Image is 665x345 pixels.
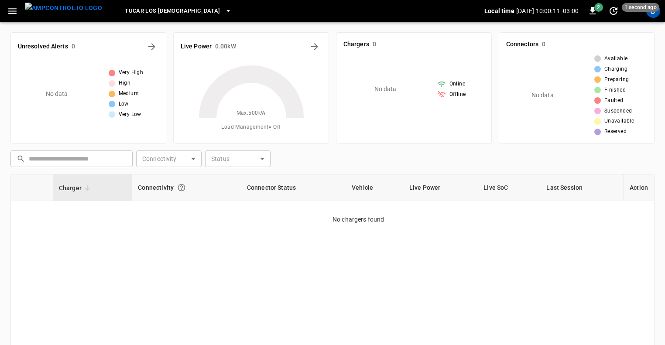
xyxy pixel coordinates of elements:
button: All Alerts [145,40,159,54]
h6: Connectors [506,40,538,49]
h6: Unresolved Alerts [18,42,68,51]
span: Suspended [604,107,632,116]
h6: 0 [72,42,75,51]
th: Live Power [403,174,477,201]
h6: 0.00 kW [215,42,236,51]
button: Connection between the charger and our software. [174,180,189,195]
p: [DATE] 10:00:11 -03:00 [516,7,579,15]
span: Very Low [119,110,141,119]
h6: Live Power [181,42,212,51]
span: Reserved [604,127,627,136]
span: Load Management = Off [221,123,281,132]
span: Max. 500 kW [237,109,266,118]
button: set refresh interval [607,4,620,18]
div: Connectivity [138,180,235,195]
span: Online [449,80,465,89]
p: No data [46,89,68,99]
span: Offline [449,90,466,99]
span: Preparing [604,75,629,84]
span: Faulted [604,96,624,105]
span: 1 second ago [622,3,659,12]
p: No data [374,85,397,94]
h6: 0 [542,40,545,49]
h6: 0 [373,40,376,49]
th: Last Session [540,174,623,201]
th: Vehicle [346,174,403,201]
span: High [119,79,131,88]
p: No chargers found [332,201,654,224]
span: Very High [119,68,144,77]
span: Medium [119,89,139,98]
img: ampcontrol.io logo [25,3,102,14]
th: Live SoC [477,174,540,201]
span: Available [604,55,628,63]
p: Local time [484,7,514,15]
span: TUCAR LOS [DEMOGRAPHIC_DATA] [125,6,220,16]
button: Energy Overview [308,40,322,54]
span: Charger [59,183,93,193]
span: Low [119,100,129,109]
span: Finished [604,86,626,95]
th: Connector Status [241,174,346,201]
span: 2 [594,3,603,12]
p: No data [531,91,554,100]
span: Charging [604,65,627,74]
th: Action [623,174,654,201]
button: TUCAR LOS [DEMOGRAPHIC_DATA] [121,3,235,20]
h6: Chargers [343,40,369,49]
span: Unavailable [604,117,634,126]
